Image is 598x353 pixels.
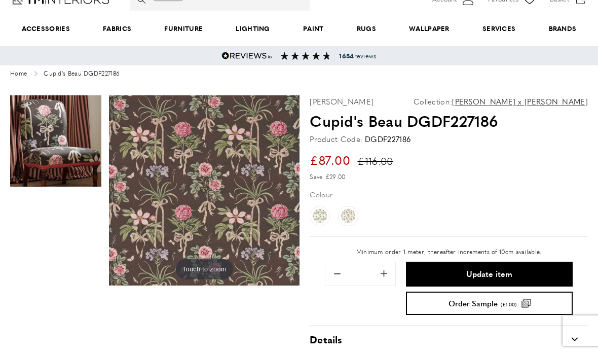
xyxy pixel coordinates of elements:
[310,110,588,131] h1: Cupid's Beau DGDF227186
[341,209,355,223] img: Cupid's Beau DGDF227185
[310,133,362,145] strong: Product Code
[448,299,498,307] span: Order Sample
[44,70,120,78] span: Cupid's Beau DGDF227186
[313,209,327,223] img: Cupid's Beau DGDF227184
[109,95,300,286] img: product photo
[221,52,272,60] img: Reviews.io 5 stars
[414,95,588,108] p: Collection:
[340,13,392,44] a: Rugs
[392,13,466,44] a: Wallpaper
[109,95,300,286] a: product photoTouch to zoom
[326,263,348,285] button: Remove 0.1 from quantity
[310,151,350,168] span: £87.00
[466,270,512,278] span: Update item
[325,172,346,181] span: £29.00
[338,206,358,226] a: Cupid's Beau DGDF227185
[325,247,573,257] p: Minimum order 1 meter, thereafter increments of 10cm available.
[280,52,331,60] img: Reviews section
[406,262,573,287] button: Update item
[10,70,27,78] a: Home
[310,189,332,200] p: Colour
[10,95,101,187] img: product photo
[532,13,593,44] a: Brands
[501,302,516,307] span: (£1.00)
[87,13,148,44] a: Fabrics
[339,52,376,60] span: reviews
[10,95,101,278] a: product photo
[310,206,330,226] a: Cupid's Beau DGDF227184
[365,133,410,145] div: DGDF227186
[148,13,219,44] a: Furniture
[310,95,373,108] p: [PERSON_NAME]
[406,292,573,315] button: Order Sample (£1.00)
[5,13,87,44] span: Accessories
[219,13,287,44] a: Lighting
[310,332,342,346] h2: Details
[373,263,394,285] button: Add 0.1 to quantity
[286,13,340,44] a: Paint
[357,154,393,168] span: £116.00
[452,95,588,108] a: [PERSON_NAME] x [PERSON_NAME]
[310,172,322,182] span: Save
[466,13,532,44] a: Services
[339,51,354,60] strong: 1654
